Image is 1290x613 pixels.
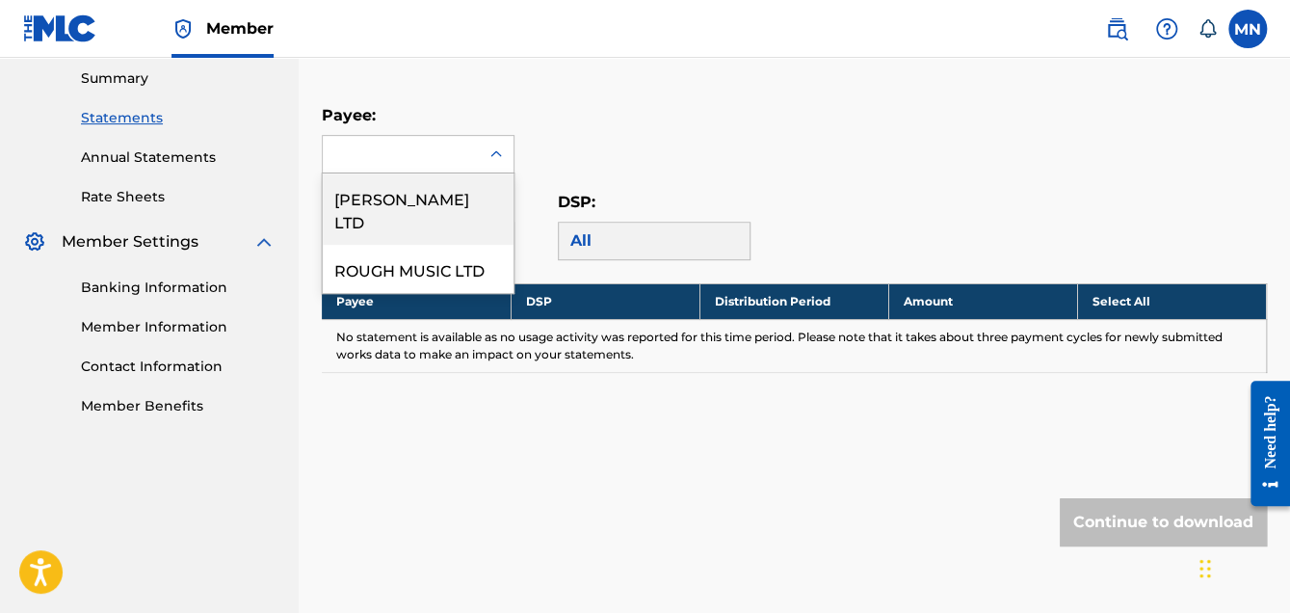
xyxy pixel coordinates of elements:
a: Summary [81,68,276,89]
th: Amount [888,283,1077,319]
div: [PERSON_NAME] LTD [323,173,513,245]
div: User Menu [1228,10,1267,48]
img: Member Settings [23,230,46,253]
a: Rate Sheets [81,187,276,207]
span: Member [206,17,274,40]
img: help [1155,17,1178,40]
label: DSP: [558,193,595,211]
div: Help [1147,10,1186,48]
iframe: Chat Widget [1194,520,1290,613]
img: Top Rightsholder [171,17,195,40]
label: Payee: [322,106,376,124]
a: Member Information [81,317,276,337]
div: Drag [1199,540,1211,598]
iframe: Resource Center [1236,365,1290,520]
th: Distribution Period [699,283,888,319]
div: Notifications [1198,19,1217,39]
th: DSP [511,283,699,319]
a: Member Benefits [81,396,276,416]
a: Statements [81,108,276,128]
img: expand [252,230,276,253]
a: Annual Statements [81,147,276,168]
th: Select All [1077,283,1266,319]
a: Banking Information [81,278,276,298]
img: search [1105,17,1128,40]
a: Contact Information [81,357,276,377]
a: Public Search [1097,10,1136,48]
span: Member Settings [62,230,198,253]
th: Payee [322,283,511,319]
div: ROUGH MUSIC LTD [323,245,513,293]
td: No statement is available as no usage activity was reported for this time period. Please note tha... [322,319,1267,372]
img: MLC Logo [23,14,97,42]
